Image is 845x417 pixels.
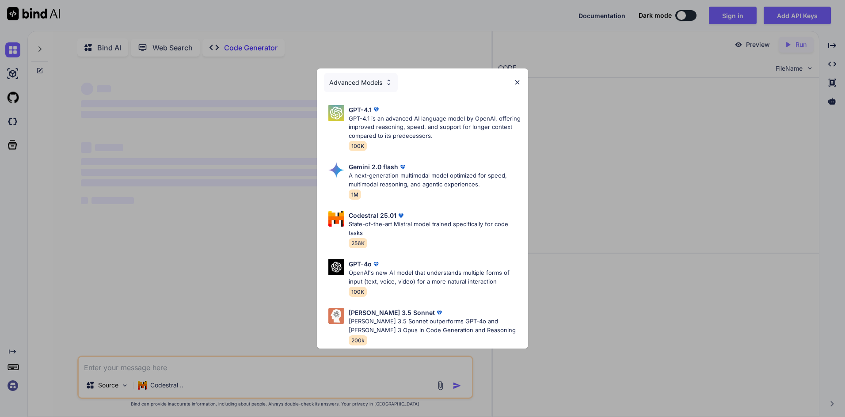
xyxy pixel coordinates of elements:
img: close [514,79,521,86]
p: [PERSON_NAME] 3.5 Sonnet [349,308,435,317]
img: premium [435,308,444,317]
span: 100K [349,287,367,297]
p: Gemini 2.0 flash [349,162,398,171]
p: GPT-4.1 is an advanced AI language model by OpenAI, offering improved reasoning, speed, and suppo... [349,114,521,140]
p: [PERSON_NAME] 3.5 Sonnet outperforms GPT-4o and [PERSON_NAME] 3 Opus in Code Generation and Reaso... [349,317,521,334]
img: Pick Models [328,259,344,275]
img: Pick Models [328,211,344,227]
img: premium [372,105,381,114]
span: 200k [349,335,367,345]
img: Pick Models [385,79,392,86]
img: premium [398,163,407,171]
img: premium [372,260,381,269]
img: Pick Models [328,105,344,121]
div: Advanced Models [324,73,398,92]
p: Codestral 25.01 [349,211,396,220]
p: A next-generation multimodal model optimized for speed, multimodal reasoning, and agentic experie... [349,171,521,189]
img: Pick Models [328,162,344,178]
p: OpenAI's new AI model that understands multiple forms of input (text, voice, video) for a more na... [349,269,521,286]
p: State-of-the-art Mistral model trained specifically for code tasks [349,220,521,237]
span: 256K [349,238,367,248]
span: 100K [349,141,367,151]
p: GPT-4o [349,259,372,269]
img: premium [396,211,405,220]
span: 1M [349,190,361,200]
img: Pick Models [328,308,344,324]
p: GPT-4.1 [349,105,372,114]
